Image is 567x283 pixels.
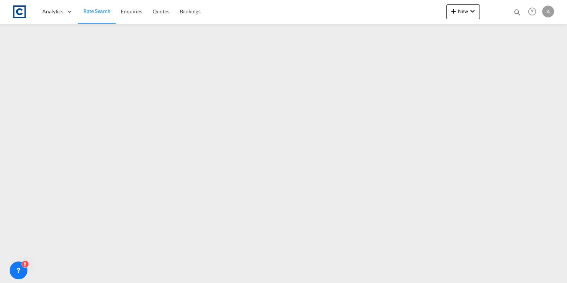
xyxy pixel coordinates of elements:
[542,6,554,17] div: A
[83,8,110,14] span: Rate Search
[11,3,28,20] img: 1fdb9190129311efbfaf67cbb4249bed.jpeg
[468,7,477,16] md-icon: icon-chevron-down
[526,5,538,18] span: Help
[446,4,480,19] button: icon-plus 400-fgNewicon-chevron-down
[526,5,542,19] div: Help
[513,8,521,19] div: icon-magnify
[449,8,477,14] span: New
[42,8,63,15] span: Analytics
[180,8,200,14] span: Bookings
[121,8,142,14] span: Enquiries
[153,8,169,14] span: Quotes
[449,7,458,16] md-icon: icon-plus 400-fg
[513,8,521,16] md-icon: icon-magnify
